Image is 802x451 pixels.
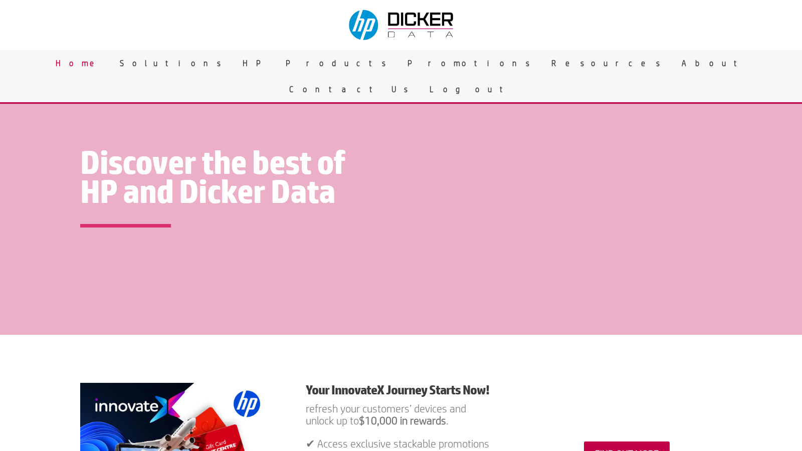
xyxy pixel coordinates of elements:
[282,76,422,102] a: Contact Us
[235,50,400,76] a: HP Products
[80,148,383,211] h1: Discover the best of HP and Dicker Data
[48,50,112,76] a: Home
[112,50,235,76] a: Solutions
[306,402,496,437] p: refresh your customers’ devices and unlock up to .
[343,5,461,45] img: Dicker Data & HP
[359,414,446,426] strong: $10,000 in rewards
[422,76,520,102] a: Logout
[306,383,496,402] h1: Your InnovateX Journey Starts Now!
[544,50,674,76] a: Resources
[674,50,754,76] a: About
[400,50,544,76] a: Promotions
